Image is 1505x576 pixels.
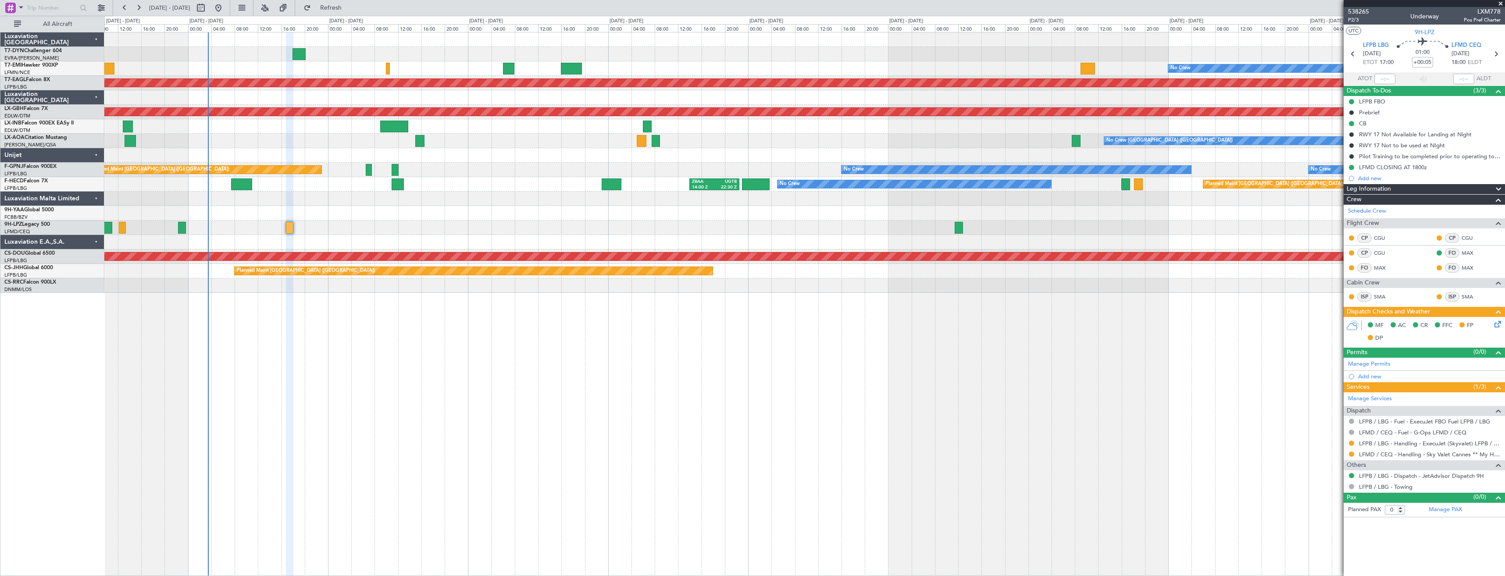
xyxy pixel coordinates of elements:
div: UGTB [714,179,737,185]
span: P2/3 [1348,16,1369,24]
div: 04:00 [771,24,795,32]
div: 22:30 Z [714,185,737,191]
a: DNMM/LOS [4,286,32,293]
span: 01:00 [1416,48,1430,57]
div: 00:00 [328,24,351,32]
a: EVRA/[PERSON_NAME] [4,55,59,61]
div: 20:00 [865,24,888,32]
a: SMA [1374,293,1394,301]
div: 00:00 [1309,24,1332,32]
a: LFMD/CEQ [4,228,30,235]
a: LFPB/LBG [4,84,27,90]
div: 04:00 [351,24,374,32]
span: LFMD CEQ [1452,41,1481,50]
a: LFPB/LBG [4,272,27,278]
div: 08:00 [1075,24,1098,32]
span: ELDT [1468,58,1482,67]
a: EDLW/DTM [4,113,30,119]
a: CS-JHHGlobal 6000 [4,265,53,270]
div: CP [1357,248,1372,258]
div: 08:00 [1215,24,1238,32]
span: (3/3) [1473,86,1486,95]
div: 16:00 [1262,24,1285,32]
div: 00:00 [1028,24,1052,32]
div: 00:00 [888,24,911,32]
div: 00:00 [748,24,771,32]
span: LX-AOA [4,135,25,140]
div: [DATE] - [DATE] [189,18,223,25]
div: 12:00 [258,24,281,32]
div: Add new [1358,174,1501,182]
a: Schedule Crew [1348,207,1386,216]
span: Refresh [313,5,350,11]
div: 08:00 [235,24,258,32]
div: 20:00 [164,24,188,32]
span: 9H-LPZ [4,222,22,227]
a: CGU [1462,234,1481,242]
a: Manage PAX [1429,505,1462,514]
div: 16:00 [282,24,305,32]
span: CS-RRC [4,280,23,285]
a: CS-RRCFalcon 900LX [4,280,56,285]
span: LFPB LBG [1363,41,1389,50]
span: Others [1347,460,1366,470]
div: 00:00 [468,24,491,32]
span: [DATE] [1363,50,1381,58]
input: --:-- [1374,74,1395,84]
div: Underway [1410,12,1439,21]
div: 20:00 [1145,24,1168,32]
span: Dispatch Checks and Weather [1347,307,1430,317]
div: [DATE] - [DATE] [329,18,363,25]
div: CP [1357,233,1372,243]
span: All Aircraft [23,21,93,27]
div: 00:00 [1168,24,1191,32]
div: 20:00 [1005,24,1028,32]
div: 16:00 [141,24,164,32]
div: 12:00 [398,24,421,32]
div: [DATE] - [DATE] [610,18,643,25]
div: Add new [1358,373,1501,380]
div: 14:00 Z [692,185,714,191]
button: UTC [1346,27,1361,35]
a: LFPB / LBG - Fuel - ExecuJet FBO Fuel LFPB / LBG [1359,418,1490,425]
div: 08:00 [95,24,118,32]
div: [DATE] - [DATE] [1170,18,1203,25]
a: 9H-LPZLegacy 500 [4,222,50,227]
div: 20:00 [305,24,328,32]
div: 12:00 [818,24,842,32]
span: Pax [1347,493,1356,503]
a: T7-EMIHawker 900XP [4,63,58,68]
div: 08:00 [795,24,818,32]
span: CR [1420,321,1428,330]
a: Manage Permits [1348,360,1391,369]
span: CS-DOU [4,251,25,256]
div: FO [1357,263,1372,273]
a: LFPB/LBG [4,257,27,264]
div: No Crew [844,163,864,176]
a: MAX [1462,249,1481,257]
span: 538265 [1348,7,1369,16]
a: F-GPNJFalcon 900EX [4,164,57,169]
a: LX-INBFalcon 900EX EASy II [4,121,74,126]
a: 9H-YAAGlobal 5000 [4,207,54,213]
span: 9H-YAA [4,207,24,213]
div: 04:00 [1332,24,1355,32]
a: LFPB/LBG [4,185,27,192]
div: RWY 17 Not Available for Landing at Night [1359,131,1472,138]
span: T7-EMI [4,63,21,68]
div: 12:00 [118,24,141,32]
div: RWY 17 Not to be used at NIght [1359,142,1445,149]
div: 16:00 [702,24,725,32]
span: Crew [1347,195,1362,205]
div: 20:00 [725,24,748,32]
div: FO [1445,263,1459,273]
a: LFPB / LBG - Handling - ExecuJet (Skyvalet) LFPB / LBG [1359,440,1501,447]
div: [DATE] - [DATE] [1310,18,1344,25]
div: No Crew [1170,62,1191,75]
div: CB [1359,120,1366,127]
a: MAX [1462,264,1481,272]
button: All Aircraft [10,17,95,31]
div: 04:00 [912,24,935,32]
span: LXM778 [1464,7,1501,16]
a: LFMN/NCE [4,69,30,76]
